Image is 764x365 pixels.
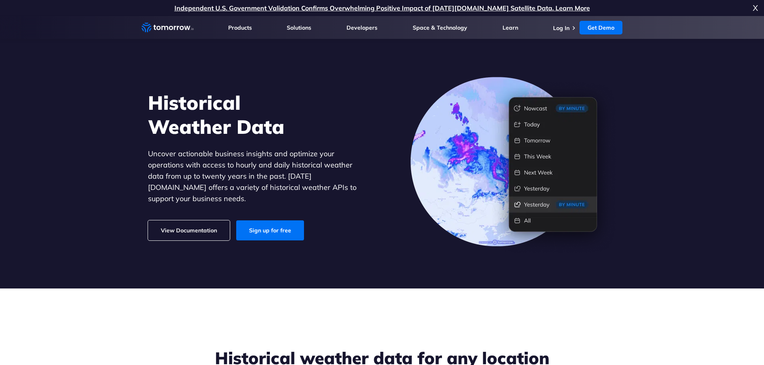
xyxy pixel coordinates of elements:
[287,24,311,31] a: Solutions
[148,148,369,204] p: Uncover actionable business insights and optimize your operations with access to hourly and daily...
[413,24,467,31] a: Space & Technology
[580,21,622,34] a: Get Demo
[148,91,369,139] h1: Historical Weather Data
[236,220,304,240] a: Sign up for free
[228,24,252,31] a: Products
[553,24,569,32] a: Log In
[174,4,590,12] a: Independent U.S. Government Validation Confirms Overwhelming Positive Impact of [DATE][DOMAIN_NAM...
[148,220,230,240] a: View Documentation
[503,24,518,31] a: Learn
[142,22,194,34] a: Home link
[347,24,377,31] a: Developers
